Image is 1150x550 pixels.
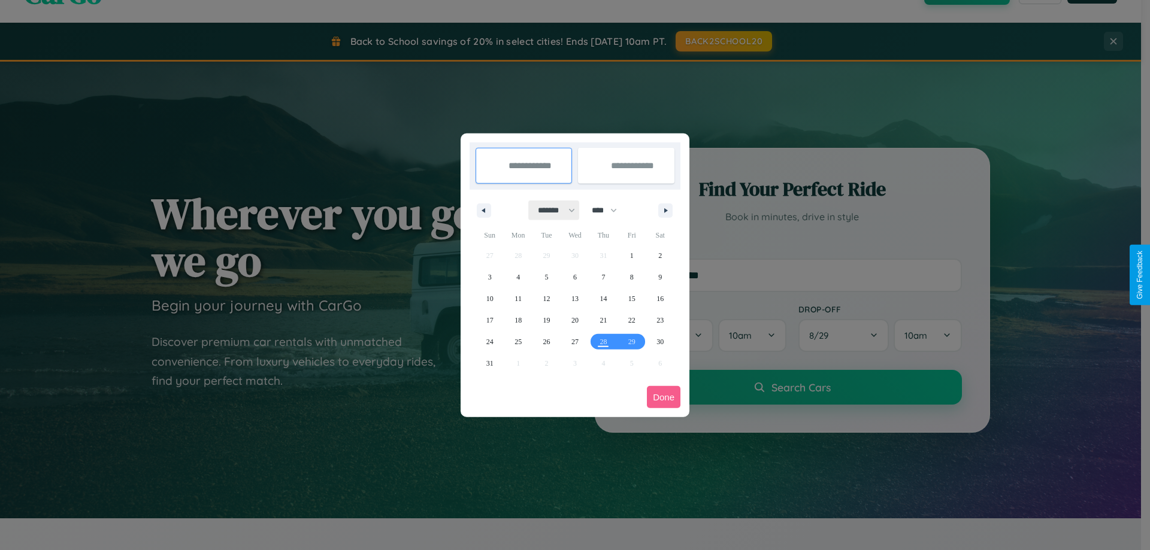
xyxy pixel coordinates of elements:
[628,288,635,309] span: 15
[561,266,589,288] button: 6
[600,331,607,353] span: 28
[486,288,494,309] span: 10
[618,266,646,288] button: 8
[571,288,579,309] span: 13
[504,226,532,245] span: Mon
[543,309,550,331] span: 19
[561,288,589,309] button: 13
[561,309,589,331] button: 20
[504,288,532,309] button: 11
[646,245,674,266] button: 2
[601,266,605,288] span: 7
[504,266,532,288] button: 4
[515,309,522,331] span: 18
[589,309,618,331] button: 21
[646,226,674,245] span: Sat
[589,226,618,245] span: Thu
[476,266,504,288] button: 3
[618,288,646,309] button: 15
[656,288,664,309] span: 16
[476,331,504,353] button: 24
[618,309,646,331] button: 22
[543,331,550,353] span: 26
[476,226,504,245] span: Sun
[532,266,561,288] button: 5
[630,266,634,288] span: 8
[628,309,635,331] span: 22
[656,331,664,353] span: 30
[646,266,674,288] button: 9
[628,331,635,353] span: 29
[486,353,494,374] span: 31
[656,309,664,331] span: 23
[516,266,520,288] span: 4
[646,288,674,309] button: 16
[486,309,494,331] span: 17
[504,309,532,331] button: 18
[486,331,494,353] span: 24
[600,288,607,309] span: 14
[646,309,674,331] button: 23
[561,331,589,353] button: 27
[532,288,561,309] button: 12
[573,266,577,288] span: 6
[488,266,492,288] span: 3
[476,288,504,309] button: 10
[561,226,589,245] span: Wed
[532,226,561,245] span: Tue
[515,288,522,309] span: 11
[589,288,618,309] button: 14
[589,331,618,353] button: 28
[476,309,504,331] button: 17
[630,245,634,266] span: 1
[571,331,579,353] span: 27
[618,245,646,266] button: 1
[543,288,550,309] span: 12
[618,226,646,245] span: Fri
[658,245,662,266] span: 2
[532,331,561,353] button: 26
[532,309,561,331] button: 19
[658,266,662,288] span: 9
[646,331,674,353] button: 30
[515,331,522,353] span: 25
[476,353,504,374] button: 31
[571,309,579,331] span: 20
[618,331,646,353] button: 29
[1136,251,1144,299] div: Give Feedback
[545,266,549,288] span: 5
[647,386,680,408] button: Done
[600,309,607,331] span: 21
[589,266,618,288] button: 7
[504,331,532,353] button: 25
